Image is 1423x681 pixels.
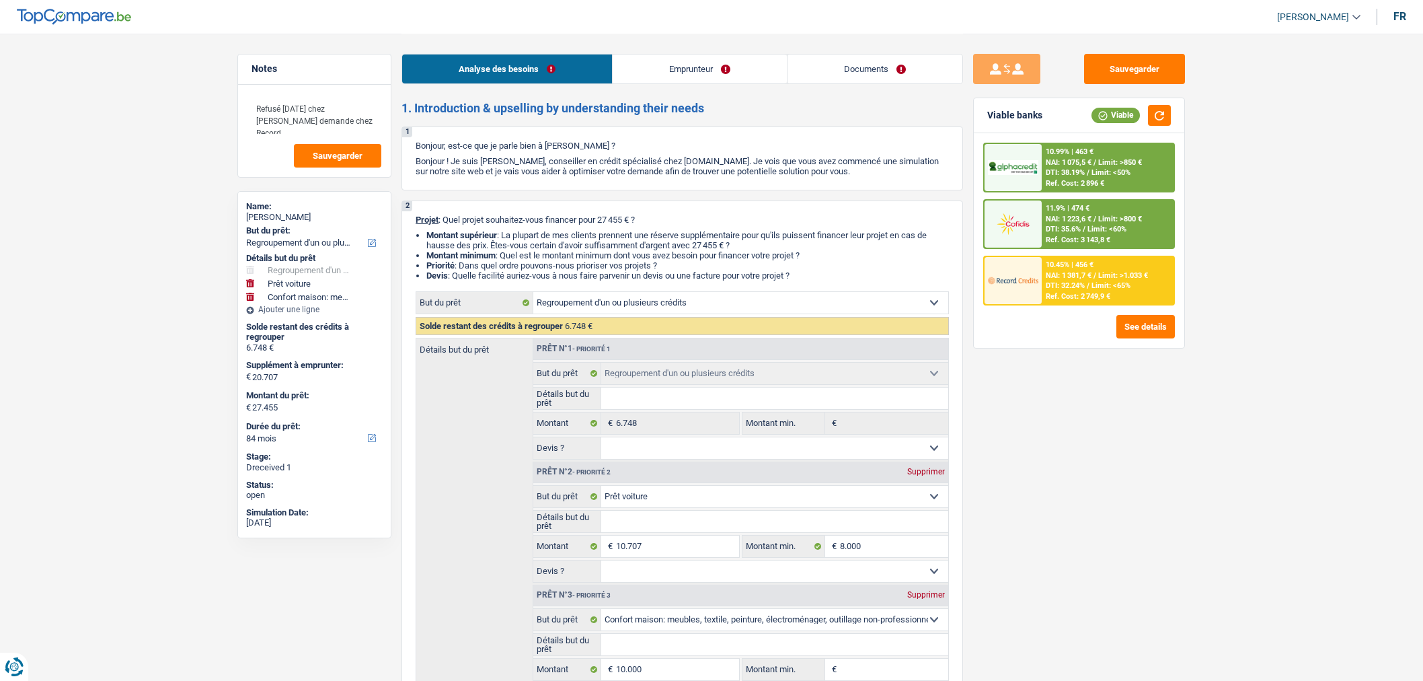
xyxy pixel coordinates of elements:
label: Montant [533,659,601,680]
li: : La plupart de mes clients prennent une réserve supplémentaire pour qu'ils puissent financer leu... [426,230,949,250]
div: 2 [402,201,412,211]
label: Détails but du prêt [416,338,533,354]
h5: Notes [252,63,377,75]
span: [PERSON_NAME] [1277,11,1349,23]
p: Bonjour ! Je suis [PERSON_NAME], conseiller en crédit spécialisé chez [DOMAIN_NAME]. Je vois que ... [416,156,949,176]
span: - Priorité 3 [572,592,611,599]
span: / [1087,281,1089,290]
a: Emprunteur [613,55,787,83]
span: € [601,659,616,680]
label: But du prêt [416,292,533,314]
span: DTI: 38.19% [1046,168,1085,177]
button: Sauvegarder [294,144,381,168]
span: Solde restant des crédits à regrouper [420,321,563,331]
span: Limit: >1.033 € [1098,271,1148,280]
span: € [601,536,616,557]
a: [PERSON_NAME] [1266,6,1360,28]
a: Documents [787,55,962,83]
span: / [1093,158,1096,167]
button: Sauvegarder [1084,54,1185,84]
label: Montant du prêt: [246,390,380,401]
span: Limit: >850 € [1098,158,1142,167]
div: 11.9% | 474 € [1046,204,1089,213]
div: Détails but du prêt [246,253,383,264]
label: Montant min. [742,536,824,557]
li: : Quel est le montant minimum dont vous avez besoin pour financer votre projet ? [426,250,949,260]
div: 6.748 € [246,343,383,353]
div: 10.99% | 463 € [1046,147,1093,156]
span: / [1093,271,1096,280]
li: : Quelle facilité auriez-vous à nous faire parvenir un devis ou une facture pour votre projet ? [426,271,949,281]
div: Ref. Cost: 2 749,9 € [1046,292,1110,301]
span: / [1093,215,1096,223]
label: Devis ? [533,561,601,582]
span: € [825,536,840,557]
div: Name: [246,201,383,212]
img: Record Credits [988,268,1038,293]
div: fr [1393,10,1406,23]
span: € [246,402,251,413]
span: DTI: 35.6% [1046,225,1081,234]
div: Status: [246,480,383,491]
label: But du prêt [533,486,601,507]
a: Analyse des besoins [402,55,612,83]
div: Stage: [246,452,383,462]
span: - Priorité 1 [572,345,611,353]
div: 10.45% | 456 € [1046,260,1093,269]
span: € [246,371,251,382]
div: 1 [402,127,412,137]
div: Ajouter une ligne [246,305,383,314]
span: / [1083,225,1085,234]
strong: Montant supérieur [426,230,497,240]
label: Détails but du prêt [533,511,601,532]
span: - Priorité 2 [572,468,611,476]
label: Montant [533,536,601,557]
div: [PERSON_NAME] [246,212,383,223]
p: : Quel projet souhaitez-vous financer pour 27 455 € ? [416,215,949,225]
div: Solde restant des crédits à regrouper [246,322,383,343]
label: But du prêt [533,363,601,384]
div: Prêt n°1 [533,345,614,353]
span: / [1087,168,1089,177]
div: Prêt n°2 [533,468,614,476]
label: Montant min. [742,413,824,434]
span: Sauvegarder [313,151,362,160]
span: Limit: >800 € [1098,215,1142,223]
span: Limit: <60% [1087,225,1126,234]
label: Devis ? [533,437,601,459]
span: € [825,413,840,434]
label: But du prêt [533,609,601,631]
div: Prêt n°3 [533,591,614,600]
div: Dreceived 1 [246,462,383,473]
div: Supprimer [904,591,948,599]
div: Ref. Cost: 2 896 € [1046,179,1104,188]
label: Détails but du prêt [533,634,601,655]
span: NAI: 1 381,7 € [1046,271,1091,280]
label: But du prêt: [246,225,380,236]
span: NAI: 1 223,6 € [1046,215,1091,223]
label: Supplément à emprunter: [246,360,380,371]
img: Cofidis [988,211,1038,236]
img: AlphaCredit [988,160,1038,176]
span: Limit: <50% [1091,168,1130,177]
h2: 1. Introduction & upselling by understanding their needs [401,101,963,116]
p: Bonjour, est-ce que je parle bien à [PERSON_NAME] ? [416,141,949,151]
strong: Montant minimum [426,250,496,260]
span: DTI: 32.24% [1046,281,1085,290]
label: Durée du prêt: [246,421,380,432]
span: 6.748 € [565,321,592,331]
span: € [825,659,840,680]
img: TopCompare Logo [17,9,131,25]
label: Montant min. [742,659,824,680]
button: See details [1116,315,1175,338]
div: Ref. Cost: 3 143,8 € [1046,236,1110,244]
div: [DATE] [246,517,383,528]
span: Devis [426,271,448,281]
div: open [246,490,383,501]
div: Simulation Date: [246,507,383,518]
span: NAI: 1 075,5 € [1046,158,1091,167]
div: Supprimer [904,468,948,476]
div: Viable banks [987,110,1042,121]
span: Projet [416,215,438,225]
span: € [601,413,616,434]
